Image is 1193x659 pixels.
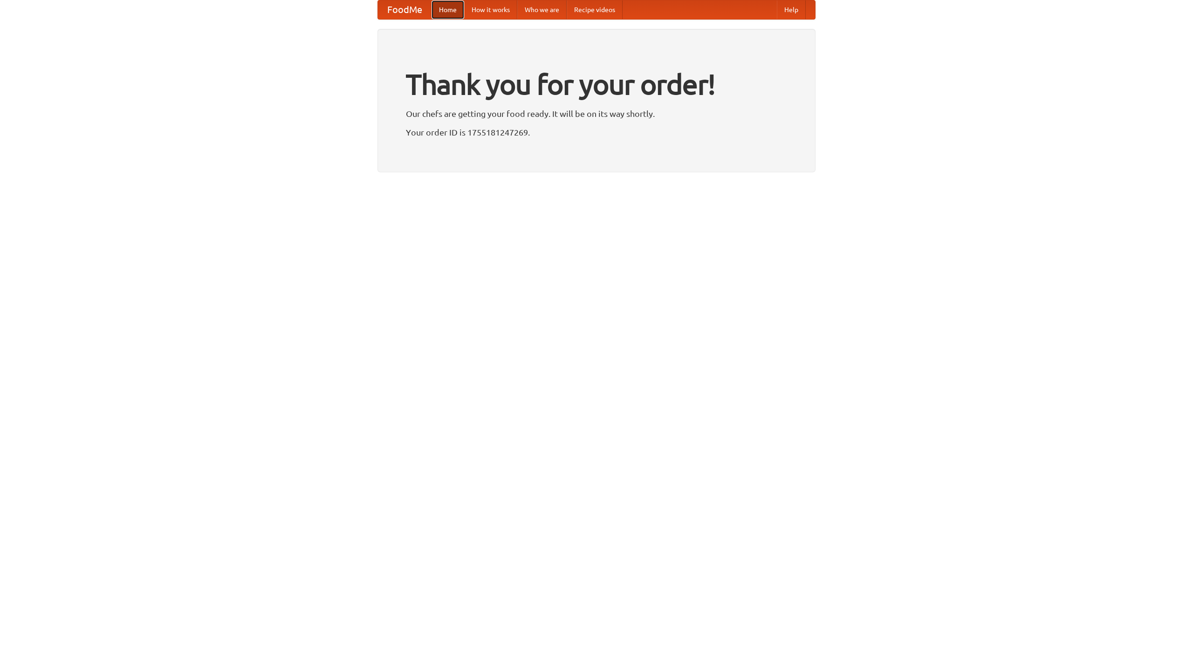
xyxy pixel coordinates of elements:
[432,0,464,19] a: Home
[777,0,806,19] a: Help
[517,0,567,19] a: Who we are
[406,125,787,139] p: Your order ID is 1755181247269.
[406,107,787,121] p: Our chefs are getting your food ready. It will be on its way shortly.
[378,0,432,19] a: FoodMe
[464,0,517,19] a: How it works
[567,0,623,19] a: Recipe videos
[406,62,787,107] h1: Thank you for your order!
